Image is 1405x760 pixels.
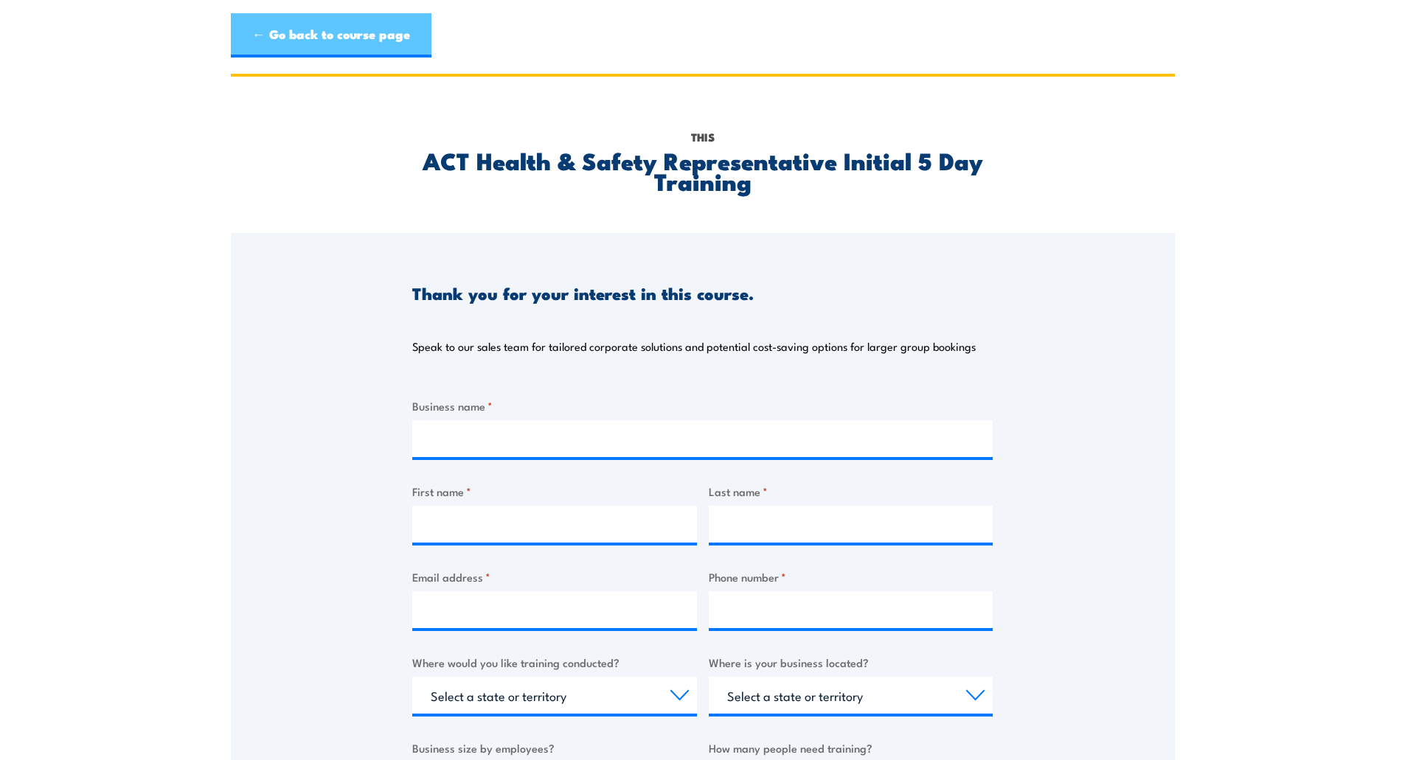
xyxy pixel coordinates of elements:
[709,483,993,500] label: Last name
[231,13,431,57] a: ← Go back to course page
[412,483,697,500] label: First name
[412,129,993,145] p: This
[412,285,754,301] h3: Thank you for your interest in this course.
[412,568,697,585] label: Email address
[412,150,993,191] h2: ACT Health & Safety Representative Initial 5 Day Training
[709,568,993,585] label: Phone number
[412,654,697,671] label: Where would you like training conducted?
[709,739,993,756] label: How many people need training?
[412,339,976,354] p: Speak to our sales team for tailored corporate solutions and potential cost-saving options for la...
[412,739,697,756] label: Business size by employees?
[709,654,993,671] label: Where is your business located?
[412,397,993,414] label: Business name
